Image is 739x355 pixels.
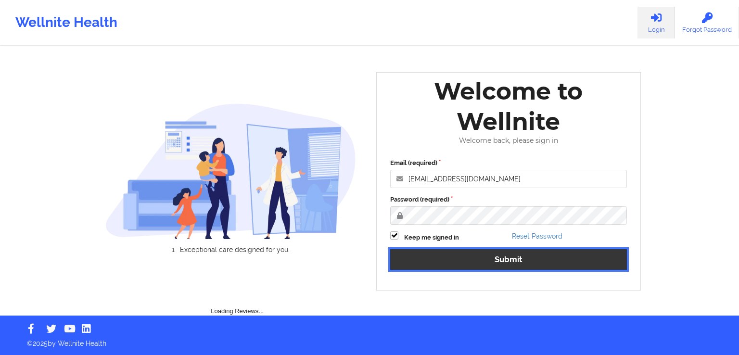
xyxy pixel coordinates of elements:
[404,233,459,242] label: Keep me signed in
[390,170,627,188] input: Email address
[390,249,627,270] button: Submit
[105,103,357,239] img: wellnite-auth-hero_200.c722682e.png
[675,7,739,38] a: Forgot Password
[512,232,562,240] a: Reset Password
[20,332,719,348] p: © 2025 by Wellnite Health
[637,7,675,38] a: Login
[390,158,627,168] label: Email (required)
[390,195,627,204] label: Password (required)
[105,270,370,316] div: Loading Reviews...
[383,76,634,137] div: Welcome to Wellnite
[114,246,356,254] li: Exceptional care designed for you.
[383,137,634,145] div: Welcome back, please sign in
